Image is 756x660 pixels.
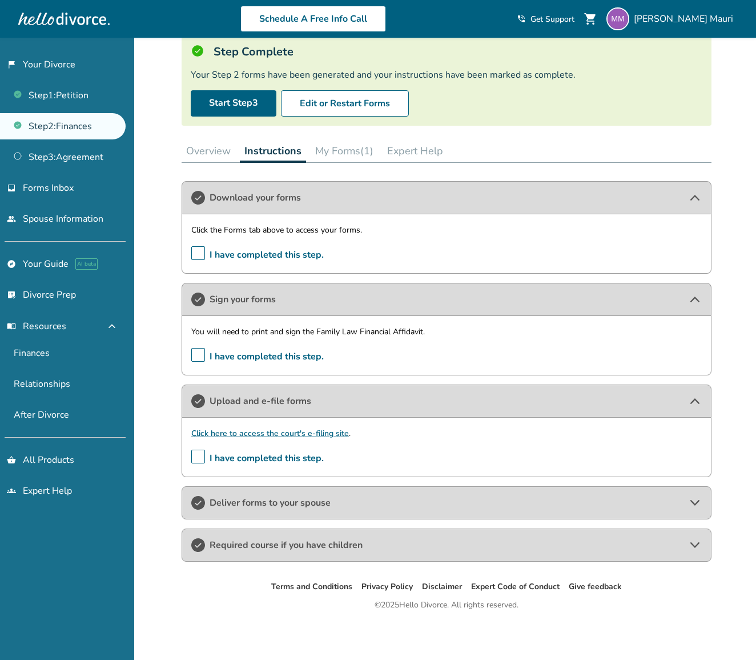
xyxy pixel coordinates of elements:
span: Get Support [530,14,574,25]
button: Overview [182,139,235,162]
button: Expert Help [383,139,448,162]
a: Expert Code of Conduct [471,581,560,592]
span: Required course if you have children [210,539,683,551]
span: flag_2 [7,60,16,69]
span: Deliver forms to your spouse [210,497,683,509]
p: Click the Forms tab above to access your forms. [191,223,702,237]
button: My Forms(1) [311,139,378,162]
a: Start Step3 [191,90,276,117]
span: Resources [7,320,66,333]
span: AI beta [75,258,98,270]
a: phone_in_talkGet Support [517,14,574,25]
span: shopping_cart [584,12,597,26]
li: Give feedback [569,580,622,594]
span: phone_in_talk [517,14,526,23]
span: Sign your forms [210,293,683,306]
button: Instructions [240,139,306,163]
span: inbox [7,183,16,193]
span: groups [7,486,16,495]
span: Forms Inbox [23,182,74,194]
iframe: Chat Widget [699,605,756,660]
span: Upload and e-file forms [210,395,683,407]
span: I have completed this step. [191,246,324,264]
span: explore [7,259,16,269]
span: I have completed this step. [191,348,324,366]
span: Download your forms [210,191,683,204]
span: I have completed this step. [191,450,324,467]
span: shopping_basket [7,455,16,465]
span: menu_book [7,322,16,331]
div: Your Step 2 forms have been generated and your instructions have been marked as complete. [191,69,702,81]
span: expand_less [105,319,119,333]
div: © 2025 Hello Divorce. All rights reserved. [375,598,518,612]
span: people [7,214,16,223]
span: list_alt_check [7,290,16,299]
a: Terms and Conditions [271,581,352,592]
a: Click here to access the court's e-filing site [191,428,349,439]
img: michelle.dowd@outlook.com [606,7,629,30]
button: Edit or Restart Forms [281,90,409,117]
li: Disclaimer [422,580,462,594]
span: [PERSON_NAME] Mauri [634,13,738,25]
a: Schedule A Free Info Call [240,6,386,32]
p: . [191,427,702,441]
h5: Step Complete [214,44,293,59]
a: Privacy Policy [361,581,413,592]
p: You will need to print and sign the Family Law Financial Affidavit. [191,325,702,339]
